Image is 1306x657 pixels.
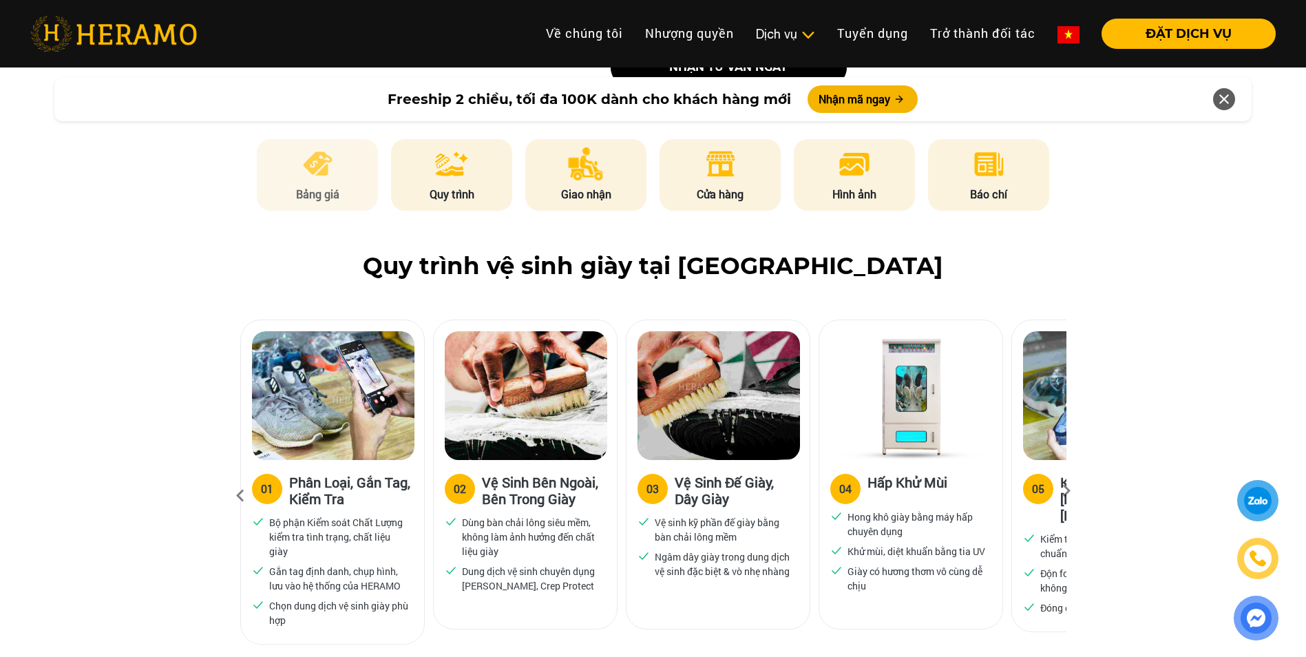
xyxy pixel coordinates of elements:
[1102,19,1276,49] button: ĐẶT DỊCH VỤ
[1032,481,1044,497] div: 05
[611,49,847,87] button: nhận tư vấn ngay
[435,147,468,180] img: process.png
[972,147,1006,180] img: news.png
[808,85,918,113] button: Nhận mã ngay
[252,515,264,528] img: checked.svg
[794,186,915,202] p: Hình ảnh
[839,481,852,497] div: 04
[30,16,197,52] img: heramo-logo.png
[252,598,264,611] img: checked.svg
[388,89,791,109] span: Freeship 2 chiều, tối đa 100K dành cho khách hàng mới
[568,147,604,180] img: delivery.png
[445,564,457,576] img: checked.svg
[675,474,799,507] h3: Vệ Sinh Đế Giày, Dây Giày
[1248,549,1268,568] img: phone-icon
[1023,532,1035,544] img: checked.svg
[830,331,993,460] img: Heramo quy trinh ve sinh hap khu mui giay bang may hap uv
[1239,540,1277,578] a: phone-icon
[269,515,408,559] p: Bộ phận Kiểm soát Chất Lượng kiểm tra tình trạng, chất liệu giày
[928,186,1049,202] p: Báo chí
[830,510,843,522] img: checked.svg
[655,550,794,578] p: Ngâm dây giày trong dung dịch vệ sinh đặc biệt & vò nhẹ nhàng
[847,510,987,539] p: Hong khô giày bằng máy hấp chuyên dụng
[252,564,264,576] img: checked.svg
[454,481,466,497] div: 02
[1060,474,1184,523] h3: Kiểm Tra Chất [PERSON_NAME] & [PERSON_NAME]
[269,564,408,593] p: Gắn tag định danh, chụp hình, lưu vào hệ thống của HERAMO
[261,481,273,497] div: 01
[1040,601,1179,615] p: Đóng gói & giao đến khách hàng
[847,564,987,593] p: Giày có hương thơm vô cùng dễ chịu
[660,186,781,202] p: Cửa hàng
[655,515,794,544] p: Vệ sinh kỹ phần đế giày bằng bàn chải lông mềm
[801,28,815,42] img: subToggleIcon
[867,474,947,501] h3: Hấp Khử Mùi
[1091,28,1276,40] a: ĐẶT DỊCH VỤ
[257,186,378,202] p: Bảng giá
[646,481,659,497] div: 03
[252,331,414,460] img: Heramo quy trinh ve sinh giay phan loai gan tag kiem tra
[704,147,737,180] img: store.png
[1040,532,1179,561] p: Kiểm tra chất lượng xử lý đạt chuẩn
[847,544,985,559] p: Khử mùi, diệt khuẩn bằng tia UV
[634,19,745,48] a: Nhượng quyền
[1023,331,1186,460] img: Heramo quy trinh ve sinh kiem tra chat luong dong goi
[525,186,646,202] p: Giao nhận
[638,515,650,528] img: checked.svg
[289,474,413,507] h3: Phân Loại, Gắn Tag, Kiểm Tra
[445,515,457,528] img: checked.svg
[30,252,1276,280] h2: Quy trình vệ sinh giày tại [GEOGRAPHIC_DATA]
[269,598,408,627] p: Chọn dung dịch vệ sinh giày phù hợp
[445,331,607,460] img: Heramo quy trinh ve sinh giay ben ngoai ben trong
[482,474,606,507] h3: Vệ Sinh Bên Ngoài, Bên Trong Giày
[1057,26,1079,43] img: vn-flag.png
[919,19,1046,48] a: Trở thành đối tác
[638,331,800,460] img: Heramo quy trinh ve sinh de giay day giay
[830,564,843,576] img: checked.svg
[535,19,634,48] a: Về chúng tôi
[826,19,919,48] a: Tuyển dụng
[301,147,335,180] img: pricing.png
[1023,566,1035,578] img: checked.svg
[462,564,601,593] p: Dung dịch vệ sinh chuyên dụng [PERSON_NAME], Crep Protect
[756,25,815,43] div: Dịch vụ
[1023,601,1035,613] img: checked.svg
[462,515,601,559] p: Dùng bàn chải lông siêu mềm, không làm ảnh hưởng đến chất liệu giày
[830,544,843,556] img: checked.svg
[1040,566,1179,595] p: Độn foam để giữ form giày không biến dạng
[391,186,512,202] p: Quy trình
[838,147,871,180] img: image.png
[638,550,650,562] img: checked.svg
